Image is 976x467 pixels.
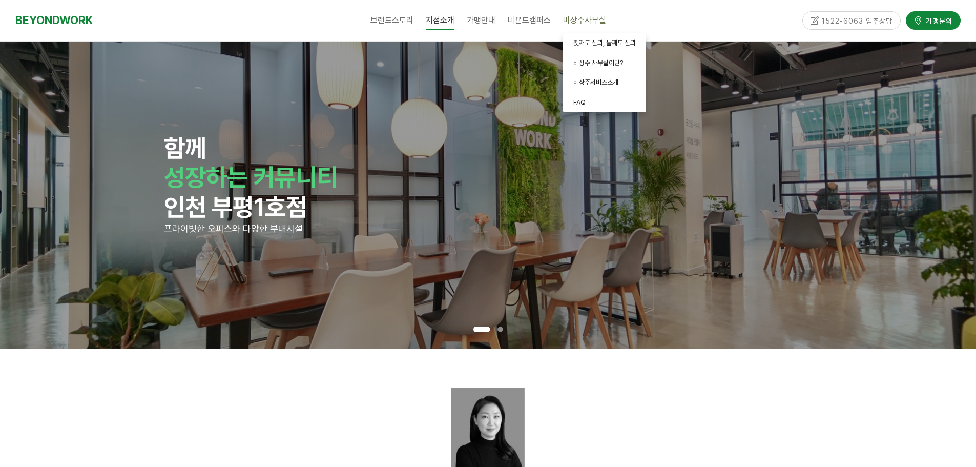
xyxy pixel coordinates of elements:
a: 가맹안내 [461,8,502,33]
a: 비욘드캠퍼스 [502,8,557,33]
span: 첫째도 신뢰, 둘째도 신뢰 [573,39,636,47]
a: 첫째도 신뢰, 둘째도 신뢰 [563,33,646,53]
strong: 인천 부평1호점 [164,192,307,222]
a: 비상주서비스소개 [563,73,646,93]
a: 브랜드스토리 [364,8,420,33]
span: 프라이빗한 오피스와 다양한 부대시설 [164,223,303,234]
span: 비상주사무실 [563,15,606,25]
span: 지점소개 [426,11,454,30]
a: FAQ [563,93,646,113]
span: 비욘드캠퍼스 [508,15,551,25]
span: 브랜드스토리 [370,15,413,25]
a: 가맹문의 [906,10,961,28]
a: 지점소개 [420,8,461,33]
span: 비상주서비스소개 [573,78,618,86]
span: 비상주 사무실이란? [573,59,623,67]
a: 비상주 사무실이란? [563,53,646,73]
a: 비상주사무실 [557,8,612,33]
span: 가맹안내 [467,15,495,25]
span: FAQ [573,98,586,106]
span: 가맹문의 [923,14,952,25]
strong: 성장하는 커뮤니티 [164,163,338,192]
a: BEYONDWORK [15,11,93,30]
strong: 함께 [164,133,206,163]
